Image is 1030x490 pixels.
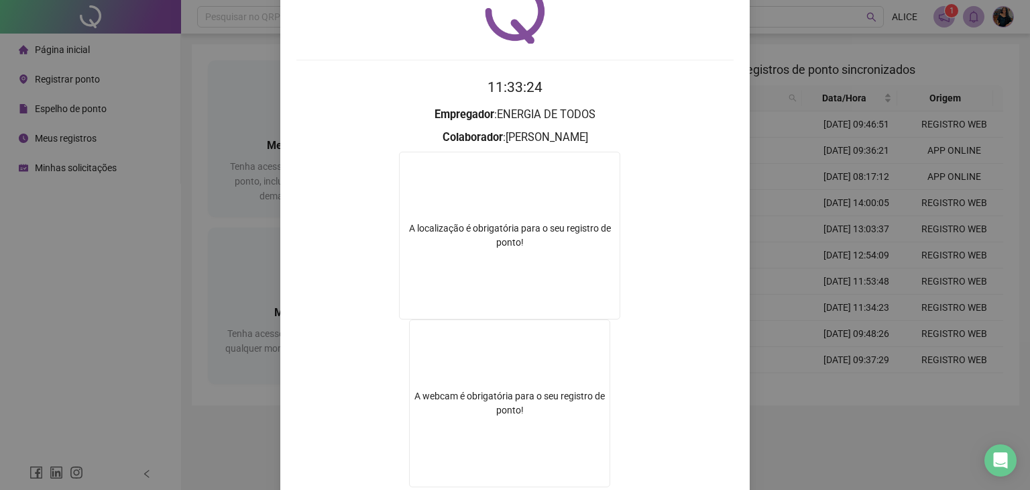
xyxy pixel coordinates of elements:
h3: : [PERSON_NAME] [296,129,734,146]
div: A localização é obrigatória para o seu registro de ponto! [400,222,620,250]
div: A webcam é obrigatória para o seu registro de ponto! [409,320,610,487]
strong: Empregador [435,108,494,121]
div: Open Intercom Messenger [984,444,1017,477]
strong: Colaborador [443,131,503,144]
time: 11:33:24 [488,79,542,95]
h3: : ENERGIA DE TODOS [296,106,734,124]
